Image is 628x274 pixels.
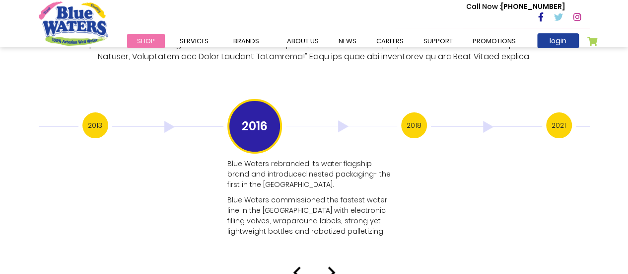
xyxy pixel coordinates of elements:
[546,112,572,138] h3: 2021
[137,36,155,46] span: Shop
[537,33,579,48] a: login
[233,36,259,46] span: Brands
[466,1,501,11] span: Call Now :
[277,34,329,48] a: about us
[401,112,427,138] h3: 2018
[227,195,395,237] p: Blue Waters commissioned the fastest water line in the [GEOGRAPHIC_DATA] with electronic filling ...
[227,159,395,190] p: Blue Waters rebranded its water flagship brand and introduced nested packaging- the first in the ...
[180,36,209,46] span: Services
[82,112,108,138] h3: 2013
[463,34,526,48] a: Promotions
[329,34,366,48] a: News
[366,34,414,48] a: careers
[39,1,108,45] a: store logo
[414,34,463,48] a: support
[466,1,565,12] p: [PHONE_NUMBER]
[227,99,282,154] h3: 2016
